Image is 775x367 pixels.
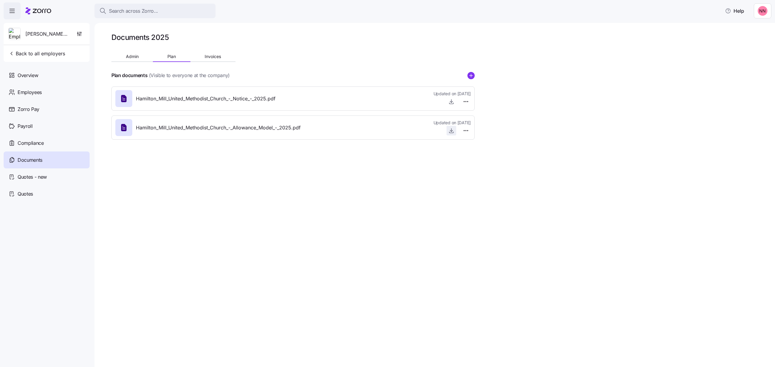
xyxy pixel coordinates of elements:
span: Quotes [18,190,33,198]
span: Updated on [DATE] [434,91,471,97]
button: Back to all employers [6,47,68,60]
span: Help [725,7,744,15]
span: Admin [126,54,139,59]
a: Overview [4,67,90,84]
a: Zorro Pay [4,101,90,118]
span: Documents [18,156,42,164]
span: Employees [18,89,42,96]
span: Zorro Pay [18,106,39,113]
span: Compliance [18,139,44,147]
span: Hamilton_Mill_United_Methodist_Church_-_Notice_-_2025.pdf [136,95,275,102]
h4: Plan documents [111,72,148,79]
a: Documents [4,151,90,168]
span: [PERSON_NAME][GEOGRAPHIC_DATA][DEMOGRAPHIC_DATA] [25,30,69,38]
svg: add icon [467,72,475,79]
img: Employer logo [9,28,20,40]
span: (Visible to everyone at the company) [149,72,230,79]
span: Back to all employers [8,50,65,57]
a: Quotes [4,185,90,202]
span: Plan [167,54,176,59]
button: Help [720,5,749,17]
span: Payroll [18,122,33,130]
span: Search across Zorro... [109,7,158,15]
a: Compliance [4,135,90,151]
span: Overview [18,72,38,79]
button: Search across Zorro... [94,4,216,18]
a: Employees [4,84,90,101]
img: 37cb906d10cb440dd1cb011682786431 [758,6,767,16]
span: Invoices [205,54,221,59]
span: Quotes - new [18,173,47,181]
span: Hamilton_Mill_United_Methodist_Church_-_Allowance_Model_-_2025.pdf [136,124,301,132]
a: Quotes - new [4,168,90,185]
span: Updated on [DATE] [434,120,471,126]
h1: Documents 2025 [111,33,169,42]
a: Payroll [4,118,90,135]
